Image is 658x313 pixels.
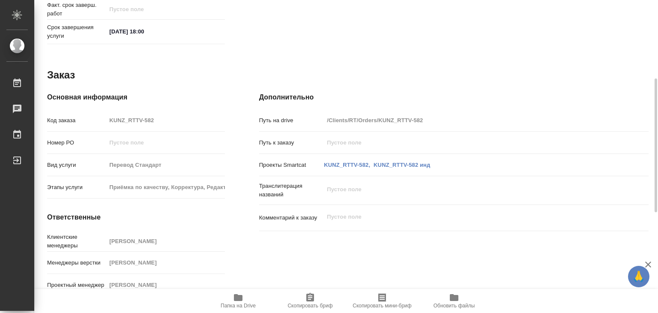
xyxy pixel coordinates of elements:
input: Пустое поле [106,159,224,171]
h4: Дополнительно [259,92,649,102]
p: Проекты Smartcat [259,161,324,169]
input: Пустое поле [106,279,224,291]
span: 🙏 [631,268,646,286]
h2: Заказ [47,68,75,82]
span: Обновить файлы [434,303,475,309]
p: Номер РО [47,138,106,147]
p: Вид услуги [47,161,106,169]
p: Срок завершения услуги [47,23,106,40]
button: Скопировать мини-бриф [346,289,418,313]
p: Клиентские менеджеры [47,233,106,250]
a: KUNZ_RTTV-582 инд [374,162,430,168]
input: Пустое поле [324,114,616,126]
input: Пустое поле [106,114,224,126]
p: Проектный менеджер [47,281,106,289]
p: Путь к заказу [259,138,324,147]
button: Обновить файлы [418,289,490,313]
input: Пустое поле [106,136,224,149]
button: Скопировать бриф [274,289,346,313]
input: Пустое поле [106,3,181,15]
span: Скопировать бриф [287,303,332,309]
p: Путь на drive [259,116,324,125]
p: Транслитерация названий [259,182,324,199]
p: Этапы услуги [47,183,106,192]
p: Факт. срок заверш. работ [47,1,106,18]
input: Пустое поле [324,136,616,149]
span: Папка на Drive [221,303,256,309]
button: Папка на Drive [202,289,274,313]
input: Пустое поле [106,235,224,247]
input: Пустое поле [106,256,224,269]
input: ✎ Введи что-нибудь [106,25,181,38]
p: Код заказа [47,116,106,125]
a: KUNZ_RTTV-582, [324,162,370,168]
h4: Ответственные [47,212,225,223]
button: 🙏 [628,266,649,287]
h4: Основная информация [47,92,225,102]
input: Пустое поле [106,181,224,193]
span: Скопировать мини-бриф [353,303,411,309]
p: Комментарий к заказу [259,214,324,222]
p: Менеджеры верстки [47,259,106,267]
